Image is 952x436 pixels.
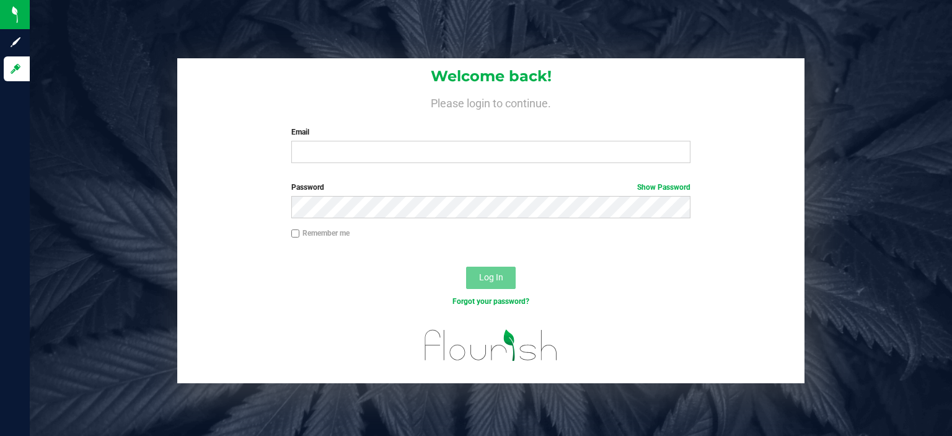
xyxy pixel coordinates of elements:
a: Forgot your password? [452,297,529,306]
label: Remember me [291,228,350,239]
input: Remember me [291,229,300,238]
h1: Welcome back! [177,68,804,84]
span: Password [291,183,324,192]
inline-svg: Log in [9,63,22,75]
span: Log In [479,272,503,282]
h4: Please login to continue. [177,94,804,109]
inline-svg: Sign up [9,36,22,48]
a: Show Password [637,183,690,192]
label: Email [291,127,691,138]
button: Log In [466,267,516,289]
img: flourish_logo.svg [413,320,570,370]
